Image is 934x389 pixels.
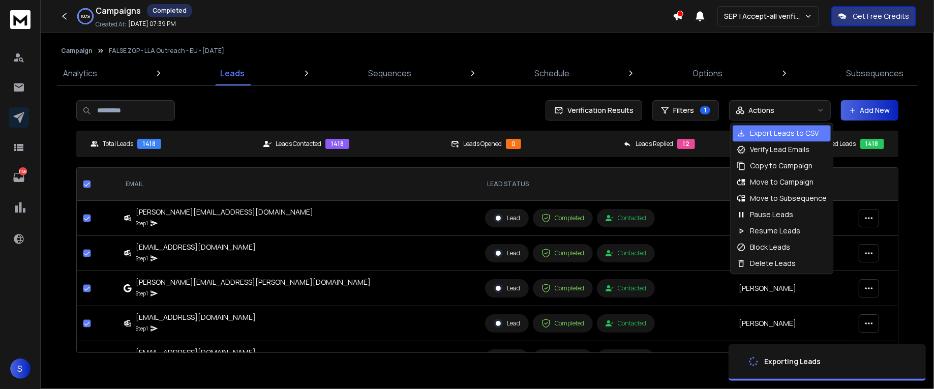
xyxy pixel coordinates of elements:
button: S [10,358,31,379]
p: Created At: [96,20,126,28]
div: Exporting Leads [764,356,821,367]
p: Sequences [368,67,411,79]
a: Sequences [362,61,417,85]
div: [EMAIL_ADDRESS][DOMAIN_NAME] [136,312,256,322]
span: 1 [700,106,710,114]
div: 1418 [860,139,884,149]
p: 1158 [19,167,27,175]
a: Analytics [57,61,103,85]
a: Options [687,61,729,85]
h1: Campaigns [96,5,141,17]
p: Step 1 [136,288,148,298]
div: Completed [541,319,584,328]
p: Step 1 [136,253,148,263]
div: Contacted [606,284,646,292]
p: Leads Replied [636,140,673,148]
div: 0 [506,139,521,149]
div: Completed [541,214,584,223]
button: Add New [841,100,898,121]
p: Pause Leads [750,210,793,220]
p: Leads Opened [463,140,502,148]
div: 12 [677,139,695,149]
div: [EMAIL_ADDRESS][DOMAIN_NAME] [136,347,256,357]
button: Get Free Credits [831,6,916,26]
p: Step 1 [136,218,148,228]
div: 1418 [137,139,161,149]
div: [EMAIL_ADDRESS][DOMAIN_NAME] [136,242,256,252]
p: 100 % [81,13,90,19]
div: [PERSON_NAME][EMAIL_ADDRESS][DOMAIN_NAME] [136,207,313,217]
button: Campaign [61,47,93,55]
a: Leads [214,61,251,85]
a: Subsequences [840,61,910,85]
p: Leads [220,67,245,79]
td: [PERSON_NAME] [733,306,853,341]
div: Contacted [606,319,646,327]
div: [PERSON_NAME][EMAIL_ADDRESS][PERSON_NAME][DOMAIN_NAME] [136,277,371,287]
p: Move to Campaign [750,177,814,187]
div: Lead [494,214,520,223]
p: Block Leads [750,242,790,252]
div: Completed [147,4,192,17]
p: FALSE ZGP - LLA Outreach - EU - [DATE] [109,47,224,55]
p: Verify Lead Emails [750,144,809,155]
p: Get Free Credits [853,11,909,21]
a: 1158 [9,167,29,188]
div: Completed [541,249,584,258]
div: Lead [494,249,520,258]
td: [PERSON_NAME] [733,271,853,306]
span: Filters [673,105,694,115]
p: Copy to Campaign [750,161,812,171]
p: Leads Contacted [276,140,321,148]
p: Resume Leads [750,226,800,236]
th: EMAIL [117,168,479,201]
p: Analytics [63,67,97,79]
div: Contacted [606,249,646,257]
div: Lead [494,319,520,328]
img: logo [10,10,31,29]
th: LEAD STATUS [479,168,733,201]
p: Schedule [534,67,569,79]
p: Delete Leads [750,258,796,268]
button: Verification Results [546,100,642,121]
div: Completed [541,284,584,293]
a: Schedule [528,61,576,85]
p: Options [693,67,723,79]
p: [DATE] 07:39 PM [128,20,176,28]
p: Step 1 [136,323,148,334]
p: Actions [749,105,775,115]
p: Subsequences [846,67,903,79]
p: Move to Subsequence [750,193,827,203]
p: Export Leads to CSV [750,128,819,138]
p: SEP | Accept-all verifications [724,11,804,21]
div: 1418 [325,139,349,149]
div: Contacted [606,214,646,222]
button: Filters1 [652,100,719,121]
span: Verification Results [563,105,634,115]
p: Total Leads [103,140,133,148]
div: Lead [494,284,520,293]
